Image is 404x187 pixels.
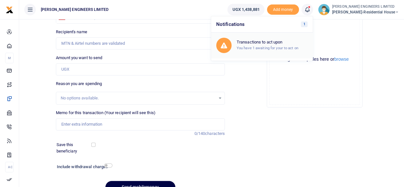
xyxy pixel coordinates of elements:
[56,110,156,116] label: Memo for this transaction (Your recipient will see this)
[194,131,205,136] span: 0/140
[332,4,399,10] small: [PERSON_NAME] ENGINEERS LIMITED
[267,4,299,15] span: Add money
[56,118,225,130] input: Enter extra information
[318,4,330,15] img: profile-user
[57,142,93,154] label: Save this beneficiary
[237,46,298,50] small: You have 1 awaiting for your to act on
[211,16,313,33] h6: Notifications
[267,4,299,15] li: Toup your wallet
[56,37,225,50] input: MTN & Airtel numbers are validated
[38,7,111,12] span: [PERSON_NAME] ENGINEERS LIMITED
[301,21,308,27] span: 1
[56,55,102,61] label: Amount you want to send
[61,95,216,101] div: No options available.
[56,63,225,75] input: UGX
[56,29,87,35] label: Recipient's name
[5,53,14,63] li: M
[5,162,14,172] li: Ac
[232,6,259,13] span: UGX 1,438,881
[318,4,399,15] a: profile-user [PERSON_NAME] ENGINEERS LIMITED [PERSON_NAME]-Residential House
[57,164,110,169] h6: Include withdrawal charges
[227,4,264,15] a: UGX 1,438,881
[267,7,299,12] a: Add money
[56,81,102,87] label: Reason you are spending
[237,40,308,45] h6: Transactions to act upon
[225,4,267,15] li: Wallet ballance
[270,56,360,62] div: Drag and drop files here or
[211,33,313,58] a: Transactions to act upon You have 1 awaiting for your to act on
[205,131,225,136] span: characters
[6,7,13,12] a: logo-small logo-large logo-large
[332,9,399,15] span: [PERSON_NAME]-Residential House
[267,12,362,107] div: File Uploader
[334,57,349,61] button: browse
[6,6,13,14] img: logo-small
